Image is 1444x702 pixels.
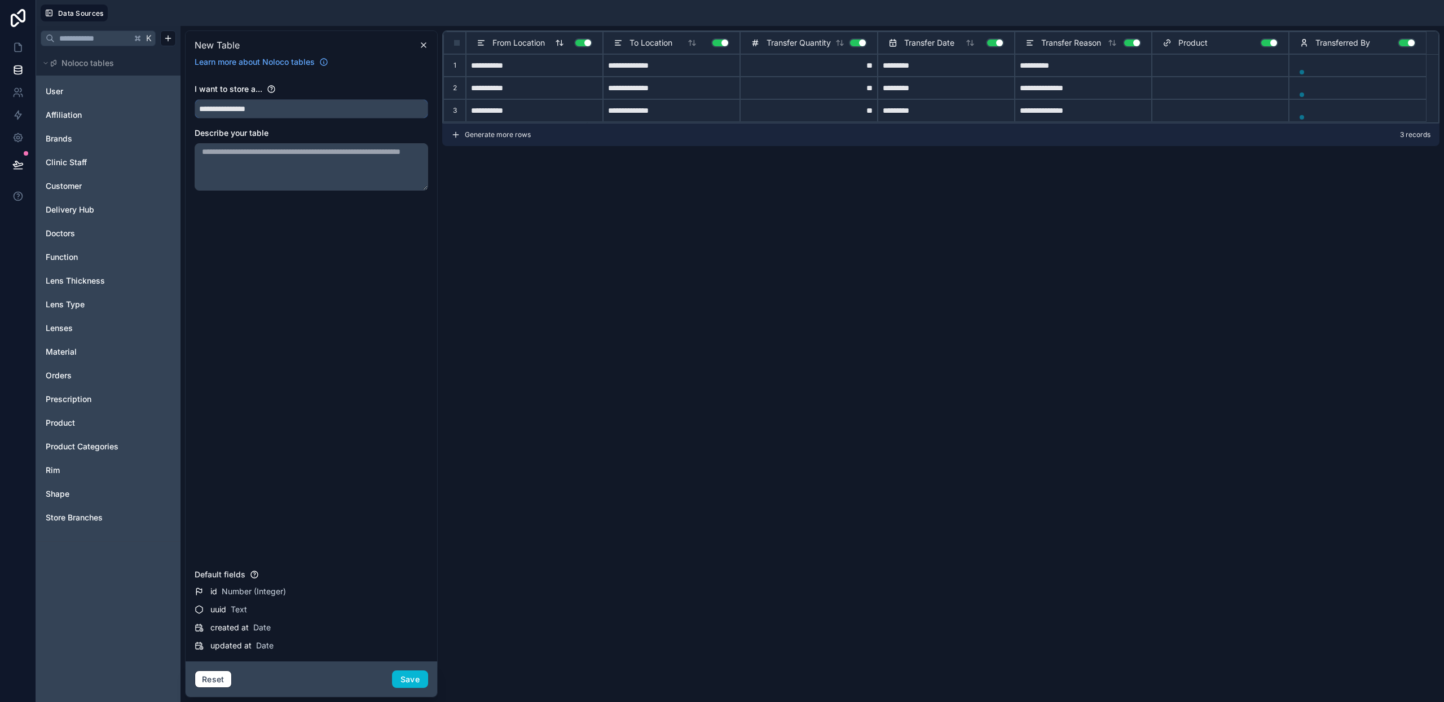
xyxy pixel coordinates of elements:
div: Lens Type [41,295,176,314]
span: updated at [210,640,252,651]
span: Shape [46,488,69,500]
span: Default fields [195,569,245,579]
div: Lens Thickness [41,272,176,290]
span: User [46,86,63,97]
button: Data Sources [41,5,108,21]
span: Store Branches [46,512,103,523]
div: 3 [443,99,466,122]
span: Number (Integer) [222,586,286,597]
div: Prescription [41,390,176,408]
a: Store Branches [46,512,137,523]
span: Function [46,251,78,263]
a: Customer [46,180,137,192]
button: Reset [195,670,232,688]
div: Function [41,248,176,266]
span: uuid [210,604,226,615]
div: Delivery Hub [41,201,176,219]
span: Rim [46,465,60,476]
span: Text [231,604,247,615]
span: New Table [195,38,240,52]
span: Lens Type [46,299,85,310]
span: 3 records [1400,130,1430,139]
a: Orders [46,370,137,381]
div: Shape [41,485,176,503]
span: Brands [46,133,72,144]
span: K [145,34,153,42]
div: Orders [41,367,176,385]
div: Product [41,414,176,432]
a: Product Categories [46,441,137,452]
span: id [210,586,217,597]
span: Date [256,640,274,651]
span: Describe your table [195,128,268,138]
a: Delivery Hub [46,204,137,215]
a: Lens Thickness [46,275,137,286]
button: Noloco tables [41,55,169,71]
span: Prescription [46,394,91,405]
span: Transfer Reason [1041,37,1101,48]
span: To Location [629,37,672,48]
span: Learn more about Noloco tables [195,56,315,68]
span: Product Categories [46,441,118,452]
a: Shape [46,488,137,500]
span: Customer [46,180,82,192]
a: Brands [46,133,137,144]
span: Material [46,346,77,357]
div: Affiliation [41,106,176,124]
div: Lenses [41,319,176,337]
a: Lens Type [46,299,137,310]
span: Transfer Date [904,37,954,48]
a: User [46,86,137,97]
a: Product [46,417,137,429]
div: User [41,82,176,100]
span: I want to store a... [195,84,262,94]
div: Doctors [41,224,176,242]
div: Brands [41,130,176,148]
span: created at [210,622,249,633]
div: 1 [443,54,466,77]
span: From Location [492,37,545,48]
a: Affiliation [46,109,137,121]
span: Product [1178,37,1208,48]
button: Generate more rows [451,123,531,146]
span: Doctors [46,228,75,239]
div: Customer [41,177,176,195]
div: Rim [41,461,176,479]
a: Doctors [46,228,137,239]
div: Material [41,343,176,361]
div: Clinic Staff [41,153,176,171]
span: Orders [46,370,72,381]
div: Store Branches [41,509,176,527]
button: Save [392,670,428,688]
a: Material [46,346,137,357]
span: Data Sources [58,9,104,17]
span: Transferred By [1315,37,1370,48]
div: Product Categories [41,438,176,456]
a: Prescription [46,394,137,405]
a: Rim [46,465,137,476]
span: Transfer Quantity [767,37,831,48]
span: Date [253,622,271,633]
span: Product [46,417,75,429]
span: Lenses [46,323,73,334]
span: Lens Thickness [46,275,105,286]
div: 2 [443,77,466,99]
span: Generate more rows [465,130,531,139]
span: Noloco tables [61,58,114,69]
a: Function [46,251,137,263]
span: Affiliation [46,109,82,121]
a: Clinic Staff [46,157,137,168]
span: Delivery Hub [46,204,94,215]
a: Lenses [46,323,137,334]
a: Learn more about Noloco tables [190,56,333,68]
span: Clinic Staff [46,157,87,168]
